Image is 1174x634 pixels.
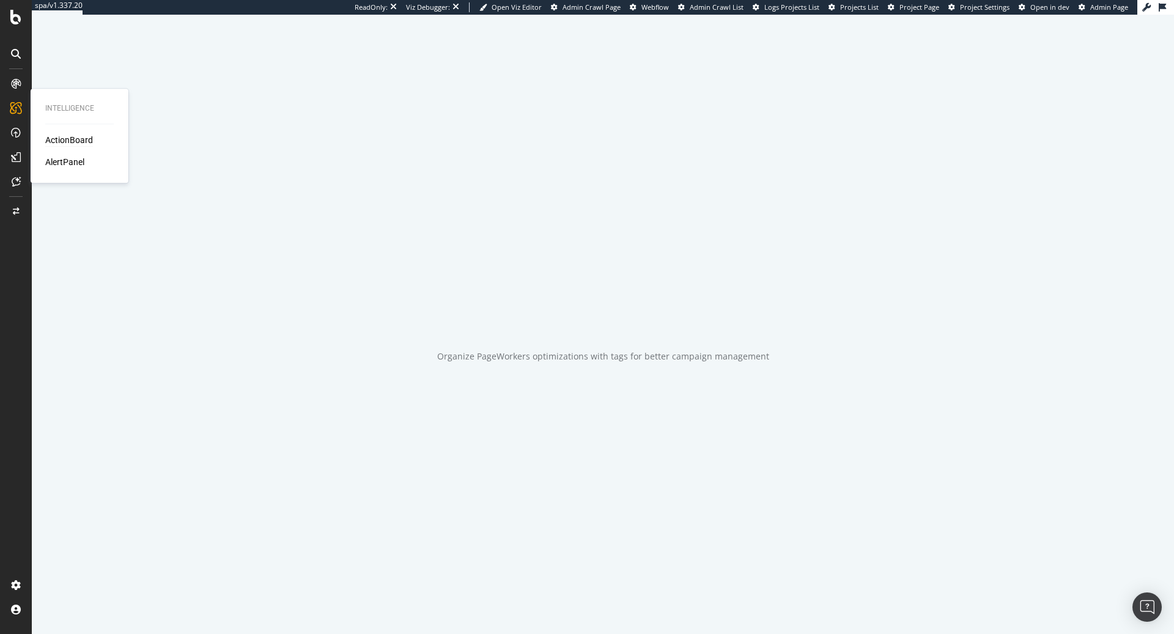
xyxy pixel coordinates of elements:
a: ActionBoard [45,134,93,146]
a: Admin Crawl List [678,2,744,12]
span: Logs Projects List [764,2,819,12]
div: Intelligence [45,103,114,114]
span: Webflow [641,2,669,12]
span: Projects List [840,2,879,12]
span: Project Page [899,2,939,12]
a: Admin Crawl Page [551,2,621,12]
div: animation [559,287,647,331]
a: Webflow [630,2,669,12]
span: Project Settings [960,2,1010,12]
a: Project Settings [948,2,1010,12]
a: AlertPanel [45,156,84,168]
a: Projects List [829,2,879,12]
a: Project Page [888,2,939,12]
a: Admin Page [1079,2,1128,12]
div: ReadOnly: [355,2,388,12]
span: Open Viz Editor [492,2,542,12]
span: Admin Crawl Page [563,2,621,12]
div: Open Intercom Messenger [1132,592,1162,622]
span: Admin Crawl List [690,2,744,12]
span: Open in dev [1030,2,1069,12]
a: Open Viz Editor [479,2,542,12]
div: Organize PageWorkers optimizations with tags for better campaign management [437,350,769,363]
span: Admin Page [1090,2,1128,12]
a: Logs Projects List [753,2,819,12]
div: Viz Debugger: [406,2,450,12]
a: Open in dev [1019,2,1069,12]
